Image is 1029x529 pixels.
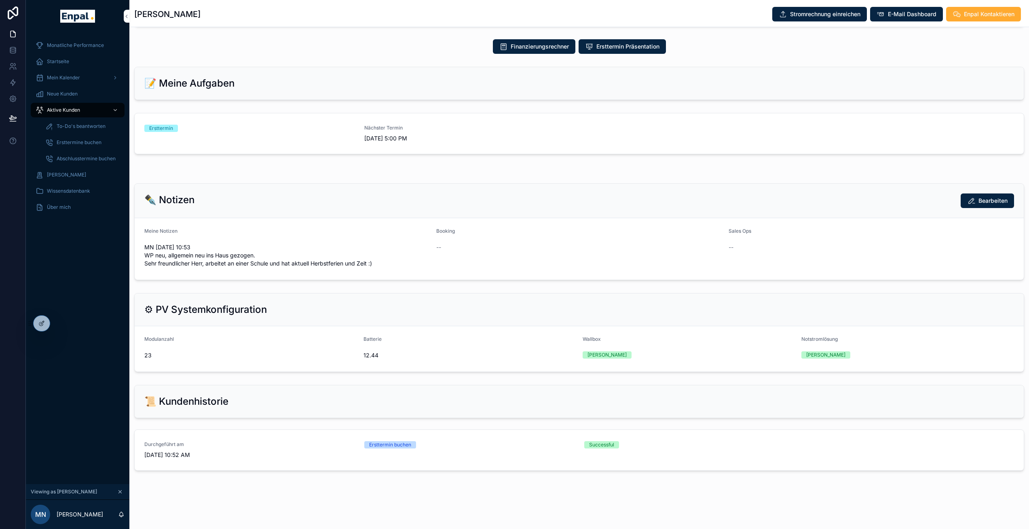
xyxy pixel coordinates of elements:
[47,42,104,49] span: Monatliche Performance
[364,134,575,142] span: [DATE] 5:00 PM
[369,441,411,448] div: Ersttermin buchen
[579,39,666,54] button: Ersttermin Präsentation
[31,489,97,495] span: Viewing as [PERSON_NAME]
[40,119,125,134] a: To-Do's beantworten
[57,155,116,162] span: Abschlusstermine buchen
[40,135,125,150] a: Ersttermine buchen
[47,172,86,178] span: [PERSON_NAME]
[363,336,382,342] span: Batterie
[144,77,235,90] h2: 📝 Meine Aufgaben
[47,188,90,194] span: Wissensdatenbank
[729,243,733,251] span: --
[47,107,80,113] span: Aktive Kunden
[31,54,125,69] a: Startseite
[57,139,101,146] span: Ersttermine buchen
[363,351,576,359] span: 12.44
[772,7,867,21] button: Stromrechnung einreichen
[144,193,194,206] h2: ✒️ Notizen
[47,204,71,210] span: Über mich
[946,7,1021,21] button: Enpal Kontaktieren
[31,70,125,85] a: Mein Kalender
[31,168,125,182] a: [PERSON_NAME]
[729,228,751,234] span: Sales Ops
[47,58,69,65] span: Startseite
[149,125,173,132] div: Ersttermin
[31,38,125,53] a: Monatliche Performance
[801,336,838,342] span: Notstromlösung
[144,228,177,234] span: Meine Notizen
[493,39,575,54] button: Finanzierungsrechner
[31,200,125,215] a: Über mich
[596,42,659,51] span: Ersttermin Präsentation
[583,336,601,342] span: Wallbox
[436,243,441,251] span: --
[144,395,228,408] h2: 📜 Kundenhistorie
[961,193,1014,208] button: Bearbeiten
[47,74,80,81] span: Mein Kalender
[964,10,1014,18] span: Enpal Kontaktieren
[144,451,355,459] span: [DATE] 10:52 AM
[134,8,201,20] h1: [PERSON_NAME]
[144,243,430,268] span: MN [DATE] 10:53 WP neu, allgemein neu ins Haus gezogen. Sehr freundlicher Herr, arbeitet an einer...
[364,125,575,131] span: Nächster Termin
[47,91,78,97] span: Neue Kunden
[589,441,614,448] div: Successful
[870,7,943,21] button: E-Mail Dashboard
[57,510,103,518] p: [PERSON_NAME]
[57,123,106,130] span: To-Do's beantworten
[31,103,125,117] a: Aktive Kunden
[587,351,627,359] div: [PERSON_NAME]
[144,351,357,359] span: 23
[144,441,355,448] span: Durchgeführt am
[40,151,125,166] a: Abschlusstermine buchen
[31,184,125,198] a: Wissensdatenbank
[436,228,455,234] span: Booking
[806,351,845,359] div: [PERSON_NAME]
[31,87,125,101] a: Neue Kunden
[511,42,569,51] span: Finanzierungsrechner
[144,336,174,342] span: Modulanzahl
[978,197,1008,205] span: Bearbeiten
[888,10,936,18] span: E-Mail Dashboard
[35,510,46,519] span: MN
[135,113,1024,154] a: ErstterminNächster Termin[DATE] 5:00 PM
[144,303,267,316] h2: ⚙ PV Systemkonfiguration
[26,32,129,225] div: scrollable content
[60,10,95,23] img: App logo
[790,10,860,18] span: Stromrechnung einreichen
